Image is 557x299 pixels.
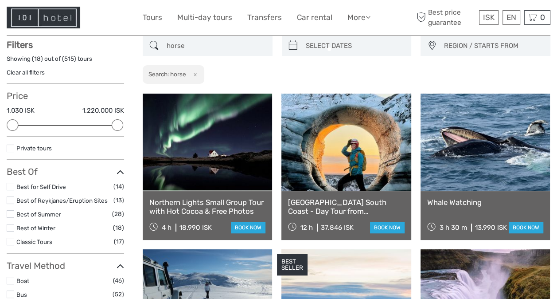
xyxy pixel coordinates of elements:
span: 0 [539,13,546,22]
a: Best of Winter [16,224,55,232]
p: We're away right now. Please check back later! [12,16,100,23]
a: Clear all filters [7,69,45,76]
a: Whale Watching [427,198,543,207]
a: book now [509,222,543,233]
a: Tours [143,11,162,24]
span: (17) [114,236,124,247]
span: (14) [113,181,124,192]
a: Northern Lights Small Group Tour with Hot Cocoa & Free Photos [149,198,265,216]
span: 4 h [162,224,171,232]
div: 37.846 ISK [321,224,354,232]
a: Classic Tours [16,238,52,245]
a: Best of Summer [16,211,61,218]
span: (28) [112,209,124,219]
a: More [347,11,370,24]
strong: Filters [7,39,33,50]
span: 3 h 30 m [440,224,467,232]
a: book now [370,222,405,233]
div: 13.990 ISK [475,224,507,232]
span: Best price guarantee [414,8,477,27]
label: 18 [34,55,41,63]
a: Boat [16,277,29,284]
span: 12 h [300,224,313,232]
span: (18) [113,223,124,233]
a: Transfers [247,11,282,24]
a: Best of Reykjanes/Eruption Sites [16,197,108,204]
a: Car rental [297,11,332,24]
div: BEST SELLER [277,254,308,276]
input: SELECT DATES [302,38,407,54]
a: Private tours [16,145,52,152]
label: 515 [64,55,74,63]
h3: Price [7,90,124,101]
div: Showing ( ) out of ( ) tours [7,55,124,68]
span: (13) [113,195,124,205]
button: REGION / STARTS FROM [440,39,546,53]
span: ISK [483,13,495,22]
a: Bus [16,291,27,298]
label: 1.030 ISK [7,106,35,115]
a: book now [231,222,265,233]
div: 18.990 ISK [179,224,212,232]
h3: Travel Method [7,260,124,271]
img: Hotel Information [7,7,80,28]
button: Open LiveChat chat widget [102,14,113,24]
a: Best for Self Drive [16,183,66,190]
input: SEARCH [163,38,268,54]
button: x [187,70,199,79]
span: (46) [113,275,124,286]
div: EN [502,10,520,25]
h3: Best Of [7,166,124,177]
a: Multi-day tours [177,11,232,24]
h2: Search: horse [148,71,186,78]
label: 1.220.000 ISK [82,106,124,115]
a: [GEOGRAPHIC_DATA] South Coast - Day Tour from [GEOGRAPHIC_DATA] [288,198,404,216]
